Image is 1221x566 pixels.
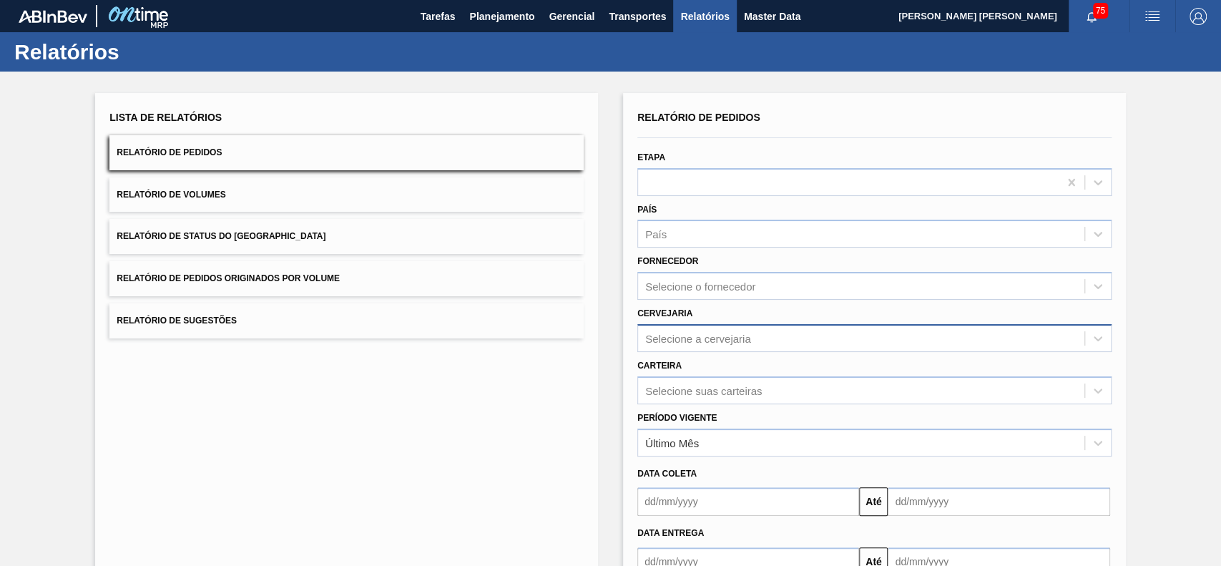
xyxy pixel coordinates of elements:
img: userActions [1144,8,1161,25]
span: Tarefas [421,8,456,25]
span: Relatório de Pedidos [117,147,222,157]
label: País [637,205,657,215]
span: Relatório de Pedidos [637,112,760,123]
div: País [645,228,667,240]
label: Etapa [637,152,665,162]
span: Relatórios [680,8,729,25]
div: Selecione suas carteiras [645,384,762,396]
span: Data entrega [637,528,704,538]
h1: Relatórios [14,44,268,60]
button: Relatório de Pedidos Originados por Volume [109,261,584,296]
span: Lista de Relatórios [109,112,222,123]
input: dd/mm/yyyy [888,487,1109,516]
label: Cervejaria [637,308,692,318]
label: Período Vigente [637,413,717,423]
button: Relatório de Status do [GEOGRAPHIC_DATA] [109,219,584,254]
label: Carteira [637,361,682,371]
span: Relatório de Volumes [117,190,225,200]
button: Relatório de Sugestões [109,303,584,338]
span: Relatório de Sugestões [117,316,237,326]
button: Relatório de Pedidos [109,135,584,170]
div: Último Mês [645,436,699,449]
button: Até [859,487,888,516]
span: Planejamento [469,8,534,25]
div: Selecione o fornecedor [645,280,755,293]
div: Selecione a cervejaria [645,332,751,344]
img: TNhmsLtSVTkK8tSr43FrP2fwEKptu5GPRR3wAAAABJRU5ErkJggg== [19,10,87,23]
span: Relatório de Status do [GEOGRAPHIC_DATA] [117,231,325,241]
label: Fornecedor [637,256,698,266]
button: Notificações [1069,6,1114,26]
span: Transportes [609,8,666,25]
span: Data coleta [637,469,697,479]
img: Logout [1190,8,1207,25]
span: 75 [1093,3,1108,19]
input: dd/mm/yyyy [637,487,859,516]
span: Relatório de Pedidos Originados por Volume [117,273,340,283]
span: Gerencial [549,8,595,25]
span: Master Data [744,8,800,25]
button: Relatório de Volumes [109,177,584,213]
